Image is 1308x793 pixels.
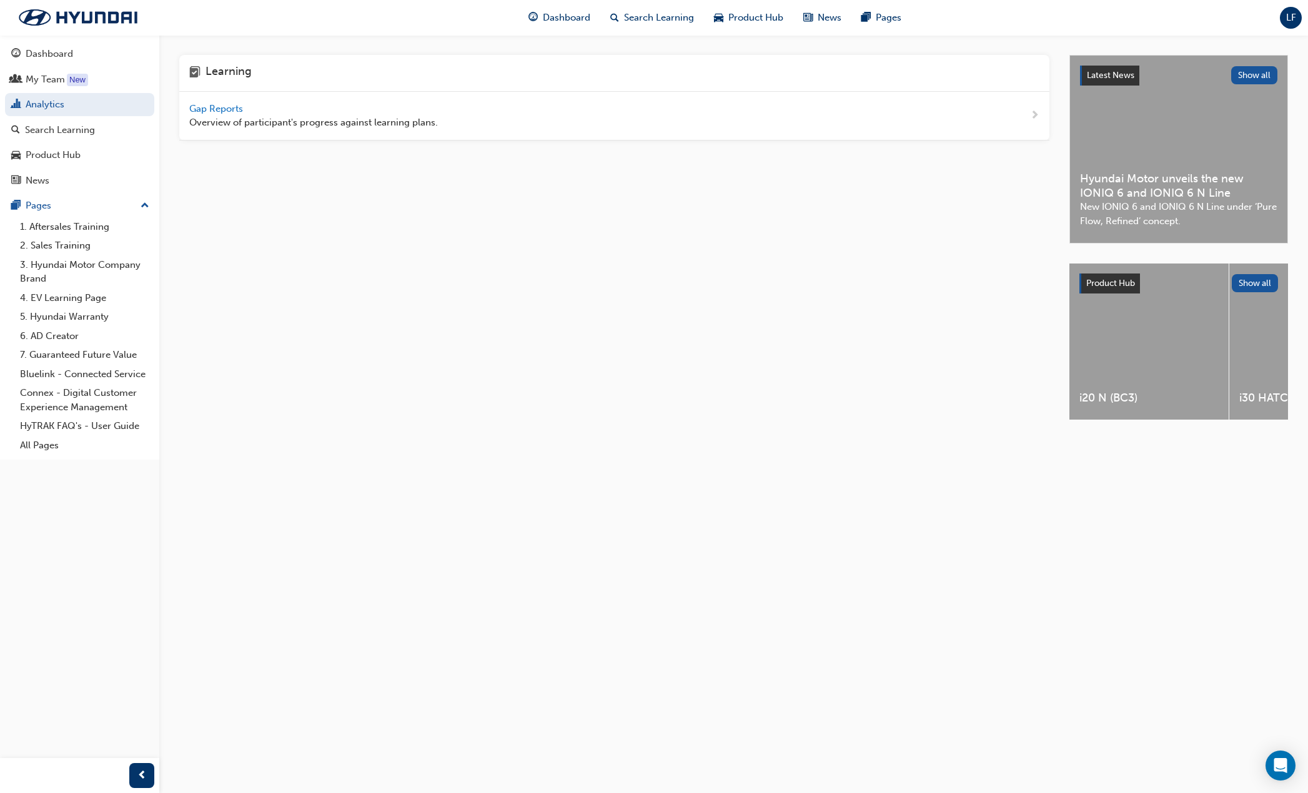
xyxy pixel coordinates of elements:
h4: Learning [206,65,252,81]
span: car-icon [11,150,21,161]
a: Latest NewsShow all [1080,66,1277,86]
span: i20 N (BC3) [1079,391,1219,405]
span: News [818,11,841,25]
a: Gap Reports Overview of participant's progress against learning plans.next-icon [179,92,1049,140]
span: LF [1286,11,1296,25]
div: Pages [26,199,51,213]
a: News [5,169,154,192]
span: Latest News [1087,70,1134,81]
button: DashboardMy TeamAnalyticsSearch LearningProduct HubNews [5,40,154,194]
div: Search Learning [25,123,95,137]
a: search-iconSearch Learning [600,5,704,31]
span: New IONIQ 6 and IONIQ 6 N Line under ‘Pure Flow, Refined’ concept. [1080,200,1277,228]
span: guage-icon [528,10,538,26]
a: Product Hub [5,144,154,167]
a: Bluelink - Connected Service [15,365,154,384]
a: Connex - Digital Customer Experience Management [15,383,154,416]
span: Hyundai Motor unveils the new IONIQ 6 and IONIQ 6 N Line [1080,172,1277,200]
a: 6. AD Creator [15,327,154,346]
span: guage-icon [11,49,21,60]
a: HyTRAK FAQ's - User Guide [15,416,154,436]
a: news-iconNews [793,5,851,31]
span: prev-icon [137,768,147,784]
span: Overview of participant's progress against learning plans. [189,116,438,130]
div: Open Intercom Messenger [1266,751,1296,781]
a: 3. Hyundai Motor Company Brand [15,255,154,288]
span: next-icon [1030,108,1039,124]
div: My Team [26,72,65,87]
a: pages-iconPages [851,5,911,31]
span: search-icon [610,10,619,26]
span: Search Learning [624,11,694,25]
div: News [26,174,49,188]
span: chart-icon [11,99,21,111]
a: All Pages [15,436,154,455]
a: Search Learning [5,119,154,142]
a: My Team [5,68,154,91]
button: Show all [1231,66,1278,84]
a: Product HubShow all [1079,273,1278,293]
span: Product Hub [728,11,783,25]
span: people-icon [11,74,21,86]
div: Tooltip anchor [67,74,88,86]
a: 2. Sales Training [15,236,154,255]
button: Show all [1232,274,1279,292]
span: Pages [876,11,901,25]
span: pages-icon [11,200,21,212]
button: Pages [5,194,154,217]
div: Dashboard [26,47,73,61]
span: up-icon [141,198,149,214]
a: guage-iconDashboard [518,5,600,31]
button: LF [1280,7,1302,29]
a: Latest NewsShow allHyundai Motor unveils the new IONIQ 6 and IONIQ 6 N LineNew IONIQ 6 and IONIQ ... [1069,55,1288,244]
a: 4. EV Learning Page [15,288,154,308]
span: news-icon [11,175,21,187]
a: 7. Guaranteed Future Value [15,345,154,365]
a: Dashboard [5,42,154,66]
div: Product Hub [26,148,81,162]
span: learning-icon [189,65,201,81]
a: Analytics [5,93,154,116]
span: Dashboard [543,11,590,25]
span: car-icon [714,10,723,26]
span: pages-icon [861,10,871,26]
span: news-icon [803,10,813,26]
img: Trak [6,4,150,31]
a: car-iconProduct Hub [704,5,793,31]
a: 5. Hyundai Warranty [15,307,154,327]
span: Gap Reports [189,103,245,114]
a: 1. Aftersales Training [15,217,154,237]
span: Product Hub [1086,278,1135,288]
span: search-icon [11,125,20,136]
a: i20 N (BC3) [1069,264,1229,420]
